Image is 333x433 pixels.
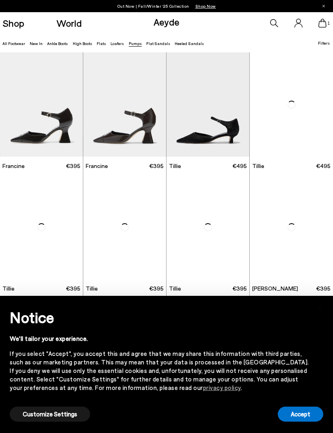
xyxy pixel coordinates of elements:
[10,334,310,343] div: We'll tailor your experience.
[203,384,241,391] a: privacy policy
[10,349,310,392] div: If you select "Accept", you accept this and agree that we may share this information with third p...
[278,407,323,422] button: Accept
[310,298,330,318] button: Close this notice
[10,407,90,422] button: Customize Settings
[317,302,323,314] span: ×
[10,307,310,328] h2: Notice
